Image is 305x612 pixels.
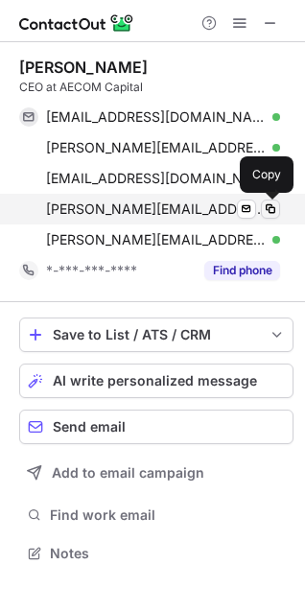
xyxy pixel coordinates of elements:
button: save-profile-one-click [19,318,293,352]
button: Reveal Button [204,261,280,280]
span: Find work email [50,506,286,524]
div: CEO at AECOM Capital [19,79,293,96]
span: Notes [50,545,286,562]
span: Send email [53,419,126,435]
span: [EMAIL_ADDRESS][DOMAIN_NAME] [46,108,266,126]
span: [PERSON_NAME][EMAIL_ADDRESS][PERSON_NAME][DOMAIN_NAME] [46,231,266,248]
img: ContactOut v5.3.10 [19,12,134,35]
button: Add to email campaign [19,456,293,490]
div: Save to List / ATS / CRM [53,327,260,342]
button: AI write personalized message [19,364,293,398]
button: Notes [19,540,293,567]
span: [EMAIL_ADDRESS][DOMAIN_NAME] [46,170,266,187]
span: [PERSON_NAME][EMAIL_ADDRESS][PERSON_NAME][DOMAIN_NAME] [46,139,266,156]
span: [PERSON_NAME][EMAIL_ADDRESS][PERSON_NAME][DOMAIN_NAME] [46,200,266,218]
button: Send email [19,410,293,444]
span: AI write personalized message [53,373,257,388]
span: Add to email campaign [52,465,204,481]
button: Find work email [19,502,293,529]
div: [PERSON_NAME] [19,58,148,77]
